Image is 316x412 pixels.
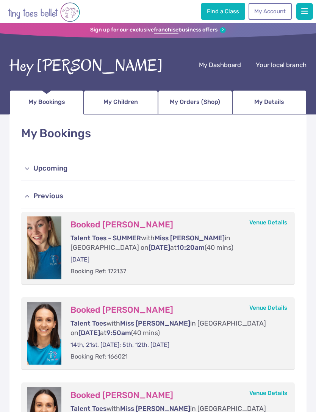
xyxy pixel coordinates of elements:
span: Your local branch [256,61,307,69]
p: Booking Ref: 172137 [70,267,279,276]
a: Upcoming [21,157,294,181]
h1: My Bookings [21,125,294,142]
a: My Details [232,90,307,114]
a: Venue Details [249,304,287,311]
a: Your local branch [256,61,307,70]
h3: Booked [PERSON_NAME] [70,305,279,315]
a: My Dashboard [199,61,241,70]
span: Talent Toes [70,320,106,327]
span: Talent Toes - SUMMER [70,234,141,242]
span: 9:50am [106,329,131,337]
a: Previous [21,185,294,209]
img: tiny toes ballet [8,2,80,23]
span: 10:20am [177,244,205,251]
span: Miss [PERSON_NAME] [155,234,225,242]
a: My Bookings [9,90,84,114]
h3: Booked [PERSON_NAME] [70,390,279,401]
span: My Orders (Shop) [170,96,220,108]
a: My Orders (Shop) [158,90,232,114]
p: with in [GEOGRAPHIC_DATA] on at (40 mins) [70,233,279,252]
a: Venue Details [249,219,287,226]
a: My Account [249,3,292,20]
a: My Children [84,90,158,114]
p: 14th, 21st, [DATE]; 5th, 12th, [DATE] [70,341,279,349]
span: [DATE] [149,244,170,251]
a: Venue Details [249,390,287,396]
h3: Booked [PERSON_NAME] [70,219,279,230]
strong: franchise [154,27,178,34]
a: Sign up for our exclusivefranchisebusiness offers [90,27,226,34]
p: with in [GEOGRAPHIC_DATA] on at (40 mins) [70,319,279,337]
span: My Details [254,96,284,108]
span: Miss [PERSON_NAME] [120,320,190,327]
div: Hey [PERSON_NAME] [9,54,163,78]
p: Booking Ref: 166021 [70,352,279,361]
span: My Dashboard [199,61,241,69]
p: [DATE] [70,255,279,264]
span: My Children [103,96,138,108]
span: [DATE] [78,329,100,337]
span: My Bookings [28,96,65,108]
a: Find a Class [201,3,245,20]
